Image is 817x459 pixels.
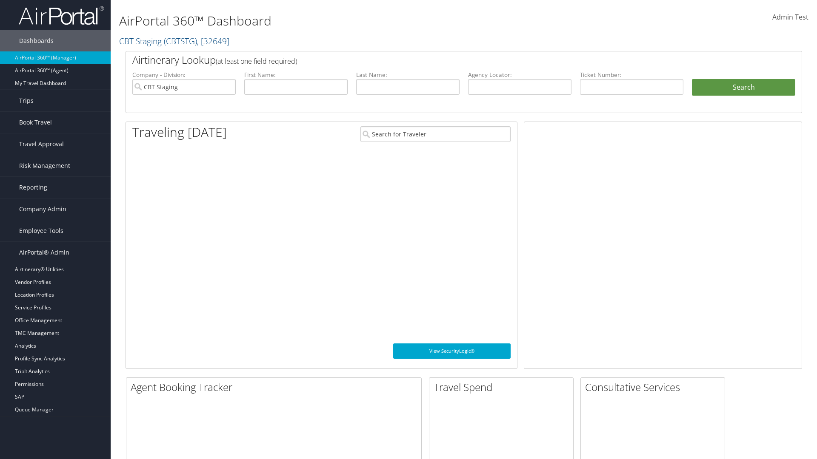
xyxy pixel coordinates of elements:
img: airportal-logo.png [19,6,104,25]
a: CBT Staging [119,35,229,47]
label: Ticket Number: [580,71,683,79]
span: Company Admin [19,198,66,220]
h1: AirPortal 360™ Dashboard [119,12,579,30]
h2: Consultative Services [585,380,725,394]
label: Last Name: [356,71,460,79]
span: Risk Management [19,155,70,176]
span: Dashboards [19,30,54,51]
h1: Traveling [DATE] [132,123,227,141]
label: First Name: [244,71,348,79]
span: Employee Tools [19,220,63,241]
span: AirPortal® Admin [19,242,69,263]
label: Agency Locator: [468,71,571,79]
h2: Travel Spend [434,380,573,394]
input: Search for Traveler [360,126,511,142]
h2: Airtinerary Lookup [132,53,739,67]
span: Travel Approval [19,133,64,155]
span: Trips [19,90,34,111]
span: Admin Test [772,12,808,22]
span: Book Travel [19,112,52,133]
label: Company - Division: [132,71,236,79]
a: Admin Test [772,4,808,31]
span: , [ 32649 ] [197,35,229,47]
button: Search [692,79,795,96]
span: Reporting [19,177,47,198]
span: (at least one field required) [216,57,297,66]
h2: Agent Booking Tracker [131,380,421,394]
a: View SecurityLogic® [393,343,511,359]
span: ( CBTSTG ) [164,35,197,47]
